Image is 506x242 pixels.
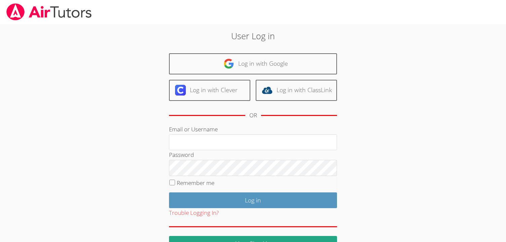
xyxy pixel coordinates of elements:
[169,192,337,208] input: Log in
[256,80,337,101] a: Log in with ClassLink
[116,29,389,42] h2: User Log in
[6,3,92,20] img: airtutors_banner-c4298cdbf04f3fff15de1276eac7730deb9818008684d7c2e4769d2f7ddbe033.png
[169,80,250,101] a: Log in with Clever
[169,125,218,133] label: Email or Username
[223,58,234,69] img: google-logo-50288ca7cdecda66e5e0955fdab243c47b7ad437acaf1139b6f446037453330a.svg
[169,208,219,218] button: Trouble Logging In?
[175,85,186,96] img: clever-logo-6eab21bc6e7a338710f1a6ff85c0baf02591cd810cc4098c63d3a4b26e2feb20.svg
[169,53,337,74] a: Log in with Google
[177,179,214,187] label: Remember me
[249,111,257,120] div: OR
[262,85,272,96] img: classlink-logo-d6bb404cc1216ec64c9a2012d9dc4662098be43eaf13dc465df04b49fa7ab582.svg
[169,151,194,159] label: Password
